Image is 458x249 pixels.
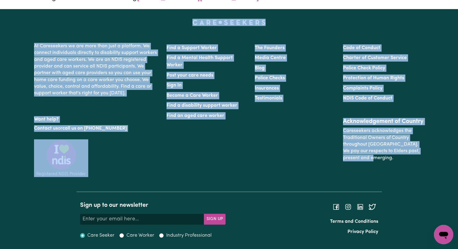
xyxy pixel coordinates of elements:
[34,114,159,123] p: Want help?
[34,126,58,131] a: Contact us
[255,66,265,71] a: Blog
[62,126,127,131] a: call us on [PHONE_NUMBER]
[167,113,224,118] a: Find an aged care worker
[357,204,364,209] a: Follow Careseekers on LinkedIn
[34,40,159,99] p: At Careseekers we are more than just a platform. We connect individuals directly to disability su...
[343,118,424,125] h2: Acknowledgement of Country
[343,66,385,71] a: Police Check Policy
[192,20,266,25] a: Careseekers home page
[347,229,378,234] a: Privacy Policy
[343,86,382,91] a: Complaints Policy
[167,103,237,108] a: Find a disability support worker
[255,55,286,60] a: Media Centre
[343,96,392,101] a: NDIS Code of Conduct
[434,225,453,244] iframe: Button to launch messaging window
[330,219,378,224] a: Terms and Conditions
[343,46,380,50] a: Code of Conduct
[167,83,182,88] a: Sign In
[34,123,159,134] p: or
[255,86,279,91] a: Insurances
[166,232,212,239] label: Industry Professional
[34,139,88,177] img: Registered NDIS provider
[332,204,340,209] a: Follow Careseekers on Facebook
[80,202,226,209] h2: Sign up to our newsletter
[87,232,114,239] label: Care Seeker
[255,46,285,50] a: The Founders
[255,96,282,101] a: Testimonials
[255,76,285,80] a: Police Checks
[167,73,213,78] a: Post your care needs
[204,214,226,225] button: Subscribe
[167,46,217,50] a: Find a Support Worker
[80,214,204,225] input: Enter your email here...
[343,55,407,60] a: Charter of Customer Service
[343,76,404,80] a: Protection of Human Rights
[167,93,218,98] a: Become a Care Worker
[369,204,376,209] a: Follow Careseekers on Twitter
[343,125,424,164] p: Careseekers acknowledges the Traditional Owners of Country throughout [GEOGRAPHIC_DATA]. We pay o...
[126,232,154,239] label: Care Worker
[344,204,352,209] a: Follow Careseekers on Instagram
[167,55,233,68] a: Find a Mental Health Support Worker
